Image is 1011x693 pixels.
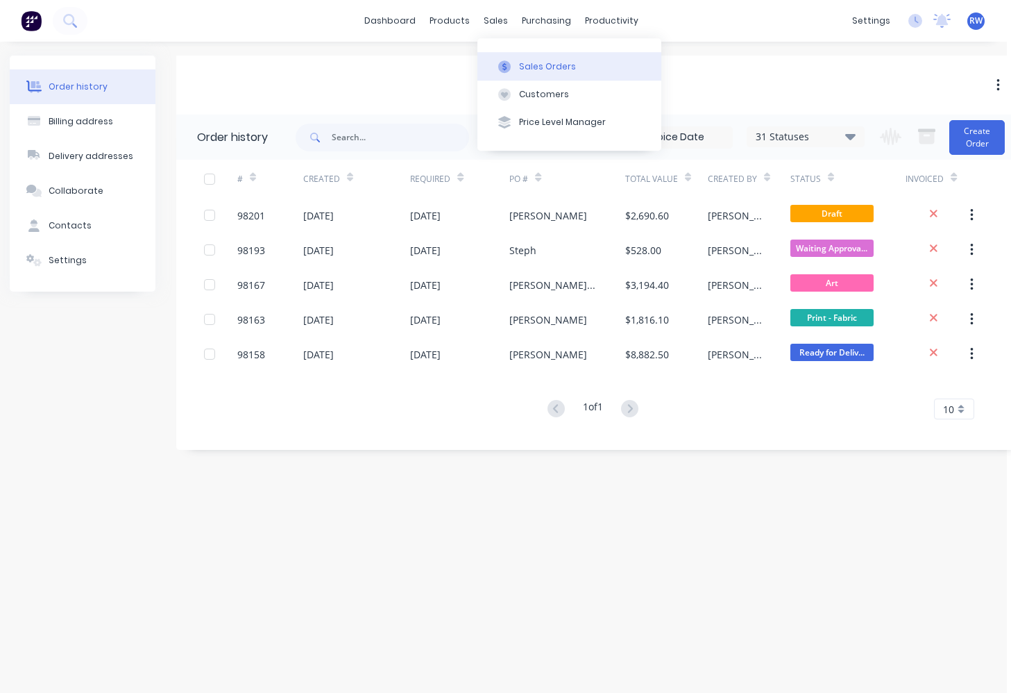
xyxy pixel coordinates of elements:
div: [DATE] [303,312,334,327]
span: RW [969,15,983,27]
div: [PERSON_NAME] [509,312,587,327]
div: $2,690.60 [625,208,669,223]
button: Settings [10,243,155,278]
div: Invoiced [906,160,971,198]
div: Order history [197,129,268,146]
span: 10 [943,402,954,417]
div: 1 of 1 [583,399,603,419]
div: Created By [708,173,757,185]
div: [PERSON_NAME] [708,208,763,223]
div: sales [477,10,515,31]
div: Steph [509,243,536,258]
div: [DATE] [303,278,334,292]
div: [DATE] [303,347,334,362]
div: 98167 [237,278,265,292]
div: Status [790,160,906,198]
input: Invoice Date [615,127,732,148]
div: 31 Statuses [747,129,864,144]
span: Art [790,274,874,292]
div: PO # [509,173,528,185]
div: [PERSON_NAME] [708,347,763,362]
div: [PERSON_NAME] [708,278,763,292]
div: Sales Orders [519,60,576,73]
div: Price Level Manager [519,117,606,129]
button: Delivery addresses [10,139,155,174]
div: Delivery addresses [49,150,133,162]
div: 98163 [237,312,265,327]
div: Billing address [49,115,113,128]
div: [PERSON_NAME] [708,243,763,258]
div: [DATE] [410,243,441,258]
div: [PERSON_NAME] [509,347,587,362]
div: [PERSON_NAME] - Events [509,278,597,292]
div: [DATE] [410,347,441,362]
div: $528.00 [625,243,661,258]
button: Sales Orders [477,53,661,81]
button: Billing address [10,104,155,139]
div: Total Value [625,173,678,185]
button: Order history [10,69,155,104]
div: Created [303,160,411,198]
div: Customers [519,88,569,101]
button: Price Level Manager [477,108,661,136]
div: $8,882.50 [625,347,669,362]
div: purchasing [515,10,578,31]
div: [DATE] [303,243,334,258]
a: dashboard [357,10,423,31]
div: Required [410,173,450,185]
div: 98193 [237,243,265,258]
div: Contacts [49,219,92,232]
div: Collaborate [49,185,103,197]
div: [PERSON_NAME] [708,312,763,327]
div: Status [790,173,821,185]
div: Total Value [625,160,708,198]
div: 98158 [237,347,265,362]
div: # [237,173,243,185]
div: Created [303,173,340,185]
div: [DATE] [303,208,334,223]
div: # [237,160,303,198]
div: [DATE] [410,278,441,292]
div: Settings [49,254,87,267]
div: productivity [578,10,645,31]
span: Draft [790,205,874,222]
div: [DATE] [410,312,441,327]
div: 98201 [237,208,265,223]
button: Contacts [10,208,155,243]
div: [DATE] [410,208,441,223]
button: Collaborate [10,174,155,208]
div: PO # [509,160,625,198]
div: $3,194.40 [625,278,669,292]
span: Ready for Deliv... [790,344,874,361]
div: Required [410,160,509,198]
button: Customers [477,81,661,108]
div: settings [845,10,897,31]
span: Waiting Approva... [790,240,874,257]
div: [PERSON_NAME] [509,208,587,223]
div: Invoiced [906,173,944,185]
div: Created By [708,160,790,198]
div: products [423,10,477,31]
div: Order history [49,81,108,93]
button: Create Order [949,120,1005,155]
div: $1,816.10 [625,312,669,327]
img: Factory [21,10,42,31]
span: Print - Fabric [790,309,874,326]
input: Search... [332,124,469,151]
